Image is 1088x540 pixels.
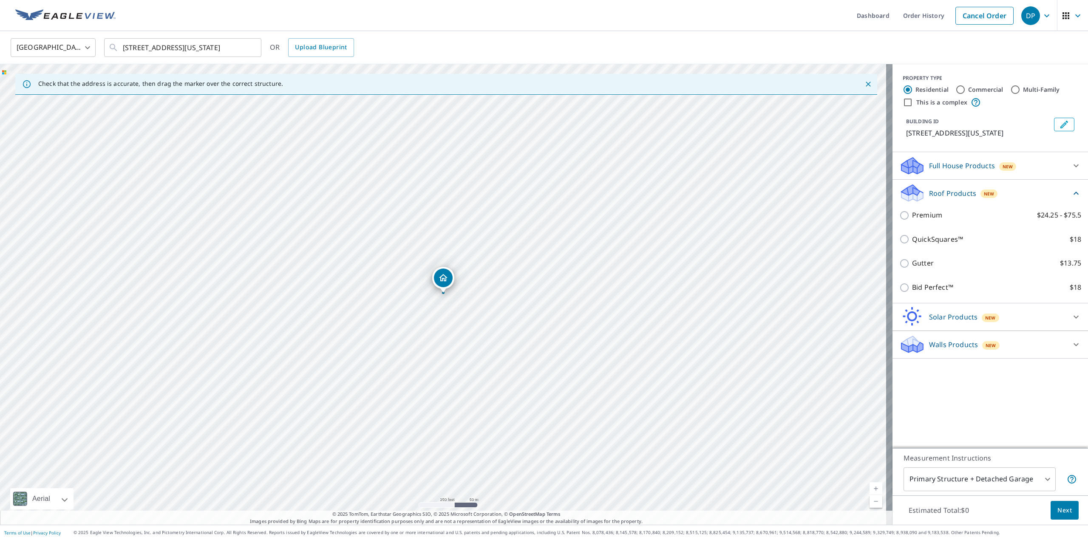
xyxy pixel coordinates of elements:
label: This is a complex [916,98,967,107]
p: Roof Products [929,188,976,198]
label: Commercial [968,85,1003,94]
a: Cancel Order [955,7,1014,25]
p: Walls Products [929,339,978,350]
div: Dropped pin, building 1, Residential property, 5300 NW 80th Ct Kansas City, MO 64151 [432,267,454,293]
a: OpenStreetMap [509,511,545,517]
a: Upload Blueprint [288,38,354,57]
span: Your report will include the primary structure and a detached garage if one exists. [1067,474,1077,484]
span: New [985,314,996,321]
a: Terms [547,511,561,517]
p: Bid Perfect™ [912,282,953,293]
p: Solar Products [929,312,977,322]
p: $24.25 - $75.5 [1037,210,1081,221]
div: Roof ProductsNew [899,183,1081,203]
div: PROPERTY TYPE [903,74,1078,82]
p: [STREET_ADDRESS][US_STATE] [906,128,1051,138]
div: Aerial [30,488,53,509]
p: © 2025 Eagle View Technologies, Inc. and Pictometry International Corp. All Rights Reserved. Repo... [74,529,1084,536]
div: Solar ProductsNew [899,307,1081,327]
span: Upload Blueprint [295,42,347,53]
span: Next [1057,505,1072,516]
img: EV Logo [15,9,116,22]
p: Check that the address is accurate, then drag the marker over the correct structure. [38,80,283,88]
input: Search by address or latitude-longitude [123,36,244,59]
span: New [986,342,996,349]
p: Estimated Total: $0 [902,501,976,520]
span: New [1003,163,1013,170]
p: Premium [912,210,942,221]
div: [GEOGRAPHIC_DATA] [11,36,96,59]
label: Residential [915,85,949,94]
div: Primary Structure + Detached Garage [904,467,1056,491]
div: DP [1021,6,1040,25]
a: Privacy Policy [33,530,61,536]
div: Aerial [10,488,74,509]
span: © 2025 TomTom, Earthstar Geographics SIO, © 2025 Microsoft Corporation, © [332,511,561,518]
p: Full House Products [929,161,995,171]
button: Close [863,79,874,90]
p: $18 [1070,282,1081,293]
div: OR [270,38,354,57]
p: Gutter [912,258,934,269]
a: Terms of Use [4,530,31,536]
a: Current Level 17, Zoom Out [870,495,882,508]
p: $18 [1070,234,1081,245]
button: Next [1051,501,1079,520]
p: $13.75 [1060,258,1081,269]
a: Current Level 17, Zoom In [870,482,882,495]
p: BUILDING ID [906,118,939,125]
label: Multi-Family [1023,85,1060,94]
p: | [4,530,61,535]
p: QuickSquares™ [912,234,963,245]
div: Walls ProductsNew [899,334,1081,355]
p: Measurement Instructions [904,453,1077,463]
span: New [984,190,994,197]
div: Full House ProductsNew [899,155,1081,176]
button: Edit building 1 [1054,118,1074,131]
